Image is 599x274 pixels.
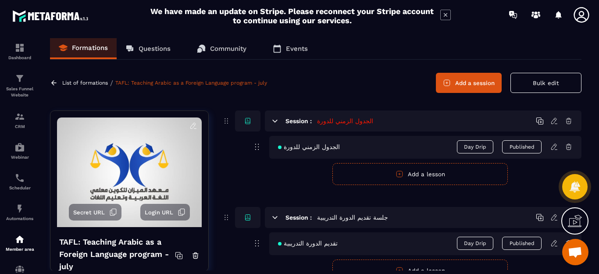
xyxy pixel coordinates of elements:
h6: Session : [285,117,312,125]
p: Scheduler [2,185,37,190]
h2: We have made an update on Stripe. Please reconnect your Stripe account to continue using our serv... [148,7,436,25]
a: formationformationSales Funnel Website [2,67,37,105]
a: automationsautomationsWebinar [2,135,37,166]
a: TAFL: Teaching Arabic as a Foreign Language program - july [115,80,267,86]
img: scheduler [14,173,25,183]
a: List of formations [62,80,108,86]
p: Formations [72,44,108,52]
h4: TAFL: Teaching Arabic as a Foreign Language program - july [59,236,175,273]
h5: جلسة تقديم الدورة التدريبية [317,213,388,222]
button: Published [502,140,542,153]
p: Webinar [2,155,37,160]
p: Community [210,45,246,53]
span: Day Drip [457,140,493,153]
p: Sales Funnel Website [2,86,37,98]
button: Login URL [140,204,190,221]
button: Published [502,237,542,250]
button: Bulk edit [510,73,581,93]
a: formationformationCRM [2,105,37,135]
p: Questions [139,45,171,53]
p: Dashboard [2,55,37,60]
a: Formations [50,38,117,59]
p: Events [286,45,308,53]
a: Community [188,38,255,59]
span: Secret URL [73,209,105,216]
a: Events [264,38,317,59]
img: formation [14,111,25,122]
span: تقديم الدورة التدريبية [278,240,338,247]
img: formation [14,43,25,53]
img: formation [14,73,25,84]
span: / [110,79,113,87]
button: Secret URL [69,204,121,221]
img: logo [12,8,91,24]
span: الجدول الزمني للدورة [278,143,340,150]
h6: Session : [285,214,312,221]
img: automations [14,234,25,245]
a: automationsautomationsAutomations [2,197,37,228]
a: automationsautomationsMember area [2,228,37,258]
a: formationformationDashboard [2,36,37,67]
button: Add a session [436,73,502,93]
button: Add a lesson [332,163,508,185]
p: Member area [2,247,37,252]
a: Questions [117,38,179,59]
p: CRM [2,124,37,129]
span: Day Drip [457,237,493,250]
img: automations [14,142,25,153]
p: Automations [2,216,37,221]
a: schedulerschedulerScheduler [2,166,37,197]
img: background [57,117,202,227]
span: Login URL [145,209,173,216]
img: automations [14,203,25,214]
h5: الجدول الزمني للدورة [317,117,373,125]
div: Ouvrir le chat [562,239,588,265]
